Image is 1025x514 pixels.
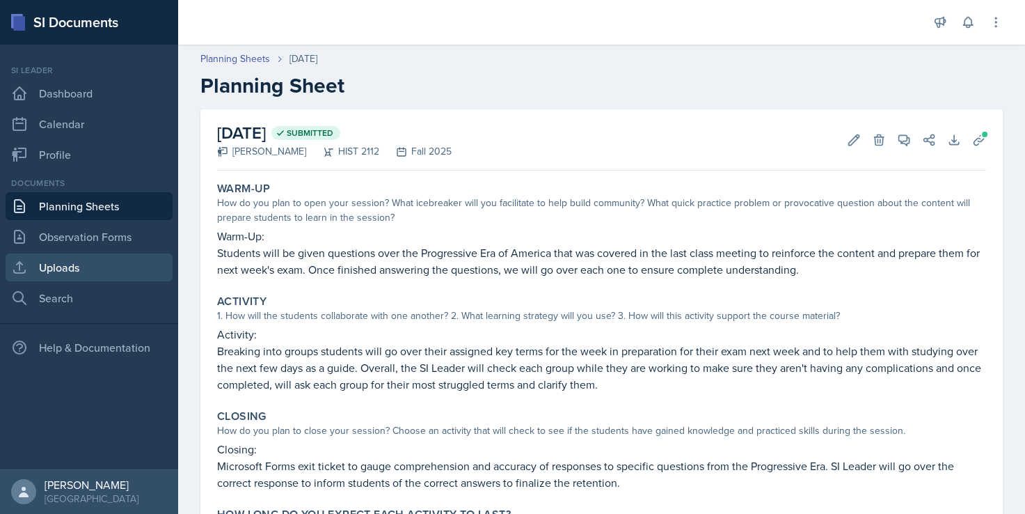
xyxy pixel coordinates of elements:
[6,64,173,77] div: Si leader
[6,254,173,281] a: Uploads
[6,79,173,107] a: Dashboard
[217,458,986,491] p: Microsoft Forms exit ticket to gauge comprehension and accuracy of responses to specific question...
[306,144,379,159] div: HIST 2112
[6,141,173,169] a: Profile
[217,120,452,146] h2: [DATE]
[289,52,317,66] div: [DATE]
[217,244,986,278] p: Students will be given questions over the Progressive Era of America that was covered in the last...
[217,343,986,393] p: Breaking into groups students will go over their assigned key terms for the week in preparation f...
[217,144,306,159] div: [PERSON_NAME]
[45,478,138,492] div: [PERSON_NAME]
[6,223,173,251] a: Observation Forms
[217,410,267,423] label: Closing
[6,192,173,220] a: Planning Sheets
[6,110,173,138] a: Calendar
[6,334,173,361] div: Help & Documentation
[6,284,173,312] a: Search
[379,144,452,159] div: Fall 2025
[217,295,267,309] label: Activity
[217,196,986,225] div: How do you plan to open your session? What icebreaker will you facilitate to help build community...
[217,441,986,458] p: Closing:
[217,228,986,244] p: Warm-Up:
[217,182,271,196] label: Warm-Up
[200,73,1003,98] h2: Planning Sheet
[217,423,986,438] div: How do you plan to close your session? Choose an activity that will check to see if the students ...
[45,492,138,506] div: [GEOGRAPHIC_DATA]
[6,177,173,189] div: Documents
[217,326,986,343] p: Activity:
[287,127,333,139] span: Submitted
[217,309,986,323] div: 1. How will the students collaborate with one another? 2. What learning strategy will you use? 3....
[200,52,270,66] a: Planning Sheets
